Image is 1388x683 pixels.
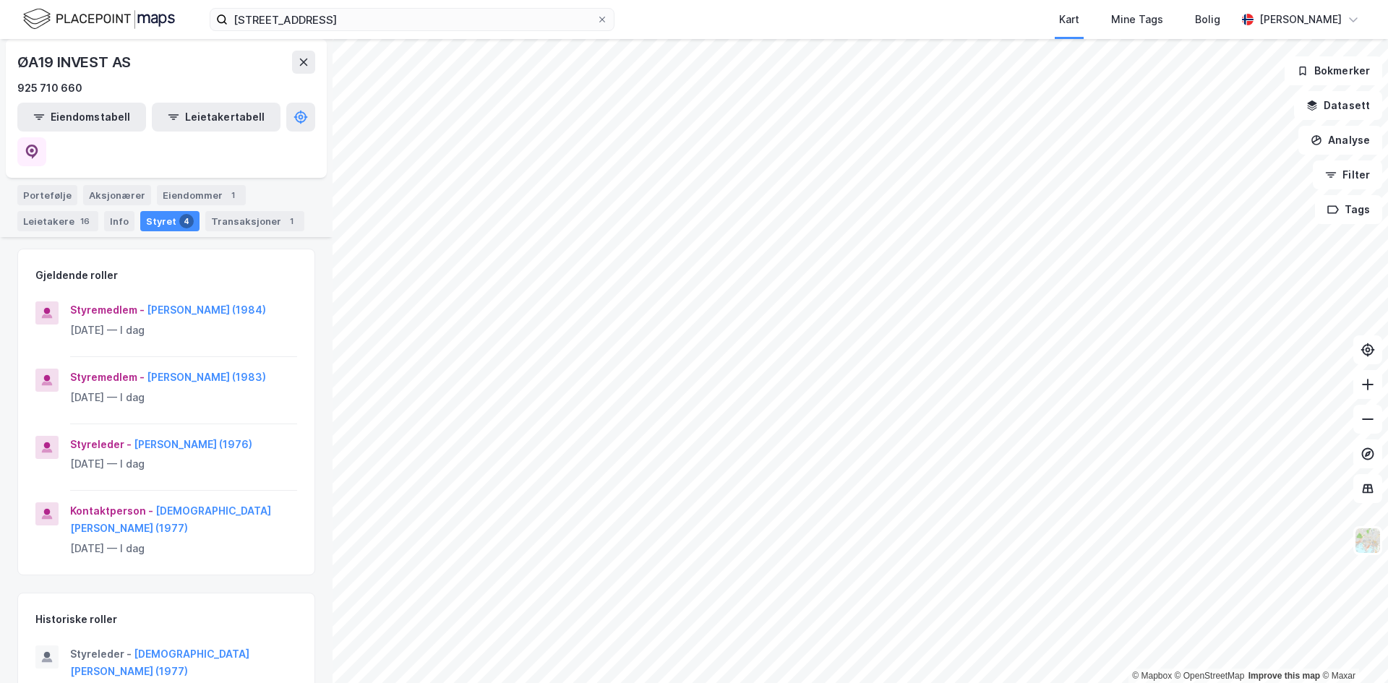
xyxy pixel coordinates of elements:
div: 1 [284,214,299,228]
div: Portefølje [17,185,77,205]
button: Tags [1315,195,1382,224]
div: [DATE] — I dag [70,322,297,339]
div: Historiske roller [35,611,117,628]
div: Styret [140,211,200,231]
div: [DATE] — I dag [70,540,297,557]
div: Gjeldende roller [35,267,118,284]
div: [DATE] — I dag [70,455,297,473]
div: [PERSON_NAME] [1259,11,1342,28]
img: logo.f888ab2527a4732fd821a326f86c7f29.svg [23,7,175,32]
div: Kontrollprogram for chat [1316,614,1388,683]
img: Z [1354,527,1381,554]
button: Eiendomstabell [17,103,146,132]
div: 16 [77,214,93,228]
button: Filter [1313,160,1382,189]
button: Analyse [1298,126,1382,155]
div: Leietakere [17,211,98,231]
div: [DATE] — I dag [70,389,297,406]
button: Leietakertabell [152,103,280,132]
div: ØA19 INVEST AS [17,51,134,74]
a: Mapbox [1132,671,1172,681]
div: Transaksjoner [205,211,304,231]
a: OpenStreetMap [1175,671,1245,681]
div: 925 710 660 [17,80,82,97]
div: Bolig [1195,11,1220,28]
input: Søk på adresse, matrikkel, gårdeiere, leietakere eller personer [228,9,596,30]
button: Datasett [1294,91,1382,120]
div: Eiendommer [157,185,246,205]
button: Bokmerker [1285,56,1382,85]
div: Mine Tags [1111,11,1163,28]
div: Aksjonærer [83,185,151,205]
iframe: Chat Widget [1316,614,1388,683]
div: Info [104,211,134,231]
a: Improve this map [1248,671,1320,681]
div: 1 [226,188,240,202]
div: 4 [179,214,194,228]
div: Kart [1059,11,1079,28]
